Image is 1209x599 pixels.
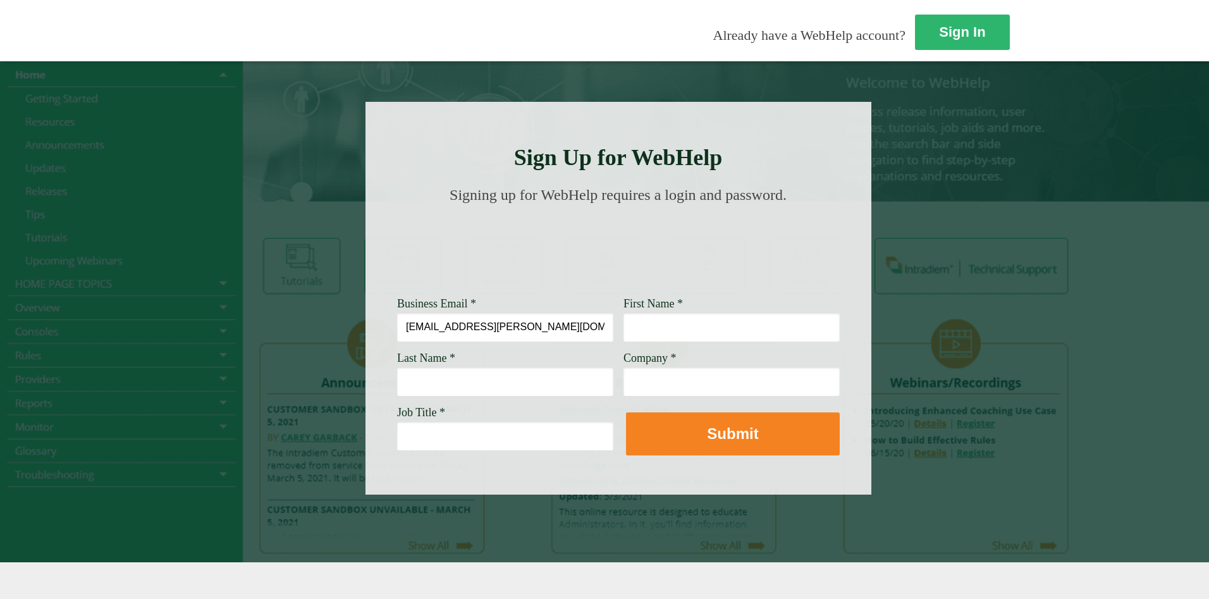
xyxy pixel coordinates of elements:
[397,352,455,364] span: Last Name *
[623,352,677,364] span: Company *
[405,216,832,280] img: Need Credentials? Sign up below. Have Credentials? Use the sign-in button.
[939,24,985,40] strong: Sign In
[707,425,758,442] strong: Submit
[623,297,683,310] span: First Name *
[514,145,723,170] strong: Sign Up for WebHelp
[397,406,445,419] span: Job Title *
[626,412,840,455] button: Submit
[915,15,1010,50] a: Sign In
[397,297,476,310] span: Business Email *
[450,187,787,203] span: Signing up for WebHelp requires a login and password.
[713,27,905,43] span: Already have a WebHelp account?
